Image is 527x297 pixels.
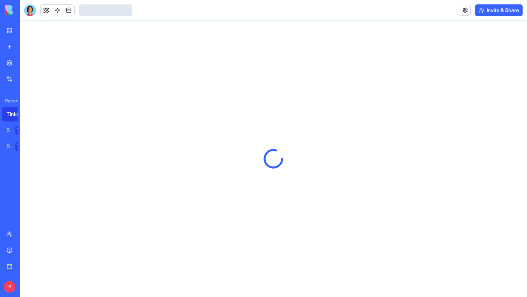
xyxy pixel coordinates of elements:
span: S [4,281,15,293]
a: TinkaTOP Invoice & Receipt Generator [2,107,31,121]
div: Blog Generation Pro [7,143,10,150]
div: TRY [15,126,27,135]
a: Blog Generation ProTRY [2,139,31,154]
span: Recent [2,98,18,104]
div: Social Media Content Generator [7,127,10,134]
button: Invite & Share [475,4,523,16]
div: TRY [15,142,27,151]
a: Social Media Content GeneratorTRY [2,123,31,138]
div: TinkaTOP Invoice & Receipt Generator [7,110,27,118]
img: logo [5,5,51,15]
